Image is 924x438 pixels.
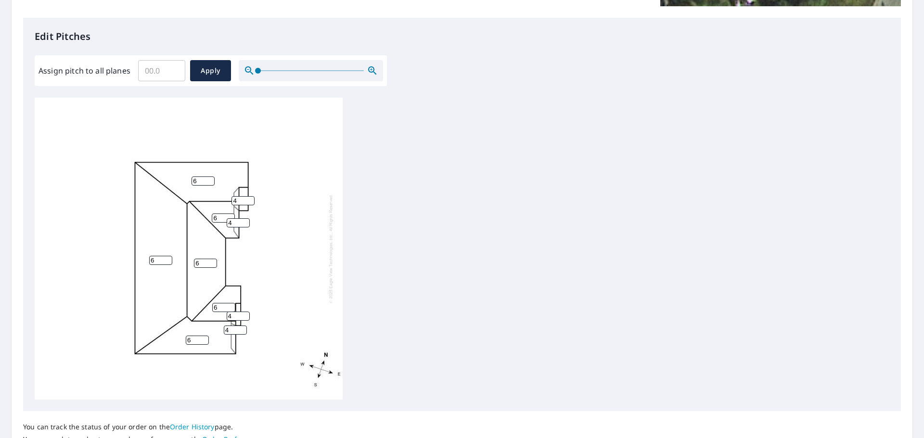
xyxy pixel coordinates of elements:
input: 00.0 [138,57,185,84]
button: Apply [190,60,231,81]
label: Assign pitch to all planes [38,65,130,76]
p: You can track the status of your order on the page. [23,423,282,431]
span: Apply [198,65,223,77]
a: Order History [170,422,215,431]
p: Edit Pitches [35,29,889,44]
